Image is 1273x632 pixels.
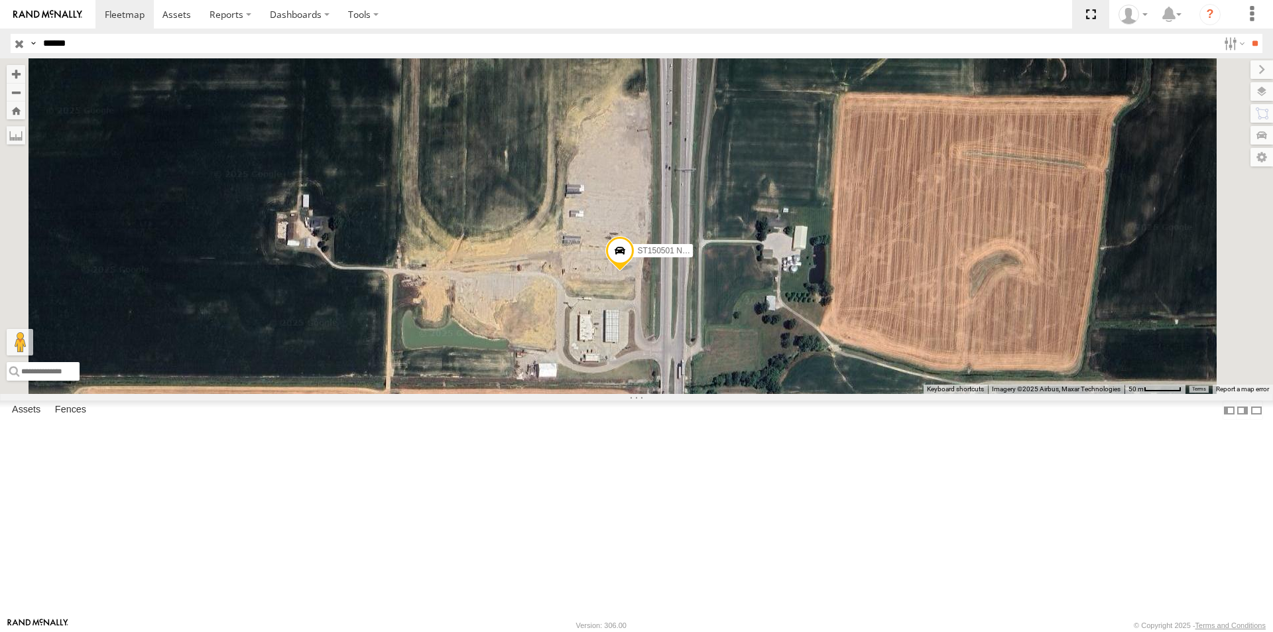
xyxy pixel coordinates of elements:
span: Imagery ©2025 Airbus, Maxar Technologies [992,385,1121,393]
label: Fences [48,401,93,420]
label: Search Query [28,34,38,53]
label: Search Filter Options [1219,34,1247,53]
img: rand-logo.svg [13,10,82,19]
label: Hide Summary Table [1250,401,1263,420]
span: 50 m [1128,385,1144,393]
div: Eric Hargrove [1114,5,1152,25]
label: Dock Summary Table to the Right [1236,401,1249,420]
button: Zoom Home [7,101,25,119]
span: ST150501 NEW [637,246,695,255]
button: Map Scale: 50 m per 53 pixels [1124,385,1185,394]
a: Visit our Website [7,619,68,632]
a: Report a map error [1216,385,1269,393]
label: Measure [7,126,25,145]
a: Terms [1192,386,1206,391]
button: Keyboard shortcuts [927,385,984,394]
label: Map Settings [1250,148,1273,166]
a: Terms and Conditions [1195,621,1266,629]
button: Drag Pegman onto the map to open Street View [7,329,33,355]
label: Dock Summary Table to the Left [1223,401,1236,420]
button: Zoom in [7,65,25,83]
label: Assets [5,401,47,420]
button: Zoom out [7,83,25,101]
i: ? [1199,4,1221,25]
div: Version: 306.00 [576,621,627,629]
div: © Copyright 2025 - [1134,621,1266,629]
